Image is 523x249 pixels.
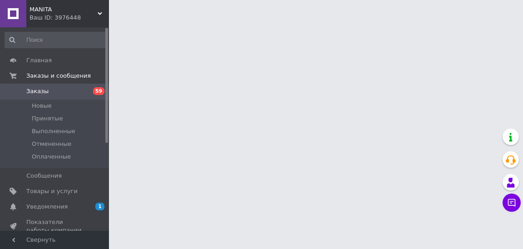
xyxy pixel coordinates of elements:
[32,102,52,110] span: Новые
[30,5,98,14] span: MANITA
[32,140,71,148] span: Отмененные
[26,72,91,80] span: Заказы и сообщения
[26,203,68,211] span: Уведомления
[30,14,109,22] div: Ваш ID: 3976448
[32,115,63,123] span: Принятые
[26,218,84,234] span: Показатели работы компании
[26,172,62,180] span: Сообщения
[32,153,71,161] span: Оплаченные
[95,203,104,210] span: 1
[26,187,78,195] span: Товары и услуги
[26,56,52,65] span: Главная
[93,87,104,95] span: 59
[503,194,521,212] button: Чат с покупателем
[5,32,107,48] input: Поиск
[32,127,75,135] span: Выполненные
[26,87,49,95] span: Заказы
